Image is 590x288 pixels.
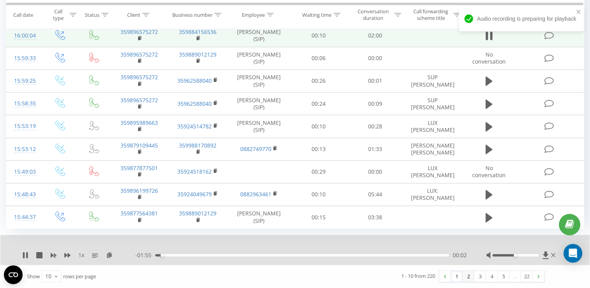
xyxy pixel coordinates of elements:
div: Conversation duration [354,8,392,21]
td: [PERSON_NAME] (SIP) [227,115,291,138]
td: SUP [PERSON_NAME] [403,69,462,92]
a: 0882963461 [240,190,271,198]
span: - 01:55 [135,251,155,259]
td: SUP [PERSON_NAME] [403,92,462,115]
a: 359889012129 [179,210,216,217]
div: Call date [13,11,33,18]
td: [PERSON_NAME] (SIP) [227,92,291,115]
span: No conversation [472,164,506,179]
a: 35924514782 [177,123,212,130]
td: LUX: [PERSON_NAME] [403,183,462,206]
td: 00:00 [347,160,403,183]
a: 359877564381 [120,210,158,217]
a: 0882749770 [240,145,271,153]
div: 15:59:25 [14,73,34,89]
td: 00:00 [347,47,403,69]
td: 00:06 [291,47,347,69]
button: Open CMP widget [4,265,23,284]
div: Waiting time [302,11,331,18]
td: [PERSON_NAME] (SIP) [227,24,291,47]
span: 1 x [78,251,84,259]
a: 35924518162 [177,168,212,175]
td: 00:10 [291,24,347,47]
span: rows per page [63,273,96,280]
td: 02:00 [347,24,403,47]
td: 00:10 [291,183,347,206]
td: [PERSON_NAME] [PERSON_NAME] [403,138,462,160]
a: 359896575272 [120,51,158,58]
td: 05:44 [347,183,403,206]
td: 00:13 [291,138,347,160]
td: [PERSON_NAME] (SIP) [227,206,291,229]
span: No conversation [472,51,506,65]
div: Open Intercom Messenger [563,244,582,263]
td: LUX [PERSON_NAME] [403,115,462,138]
a: 5 [498,271,509,282]
a: 359889012129 [179,51,216,58]
a: 359884156536 [179,28,216,36]
a: 359896575272 [120,96,158,104]
a: 359879109445 [120,142,158,149]
td: 01:33 [347,138,403,160]
a: 359895989663 [120,119,158,126]
div: Call type [49,8,67,21]
td: [PERSON_NAME] (SIP) [227,47,291,69]
div: … [509,271,521,282]
div: 15:59:33 [14,51,34,66]
td: 00:29 [291,160,347,183]
div: Status [85,11,99,18]
a: 3 [474,271,486,282]
a: 359896575272 [120,73,158,81]
a: 22 [521,271,533,282]
div: 15:53:19 [14,119,34,134]
a: 359988170892 [179,142,216,149]
div: 1 - 10 from 220 [401,272,435,280]
div: 15:58:35 [14,96,34,111]
td: [PERSON_NAME] (SIP) [227,69,291,92]
a: 35962588040 [177,77,212,84]
td: 00:01 [347,69,403,92]
td: 00:10 [291,115,347,138]
a: 359896199726 [120,187,158,194]
div: Employee [242,11,265,18]
a: 4 [486,271,498,282]
td: 00:28 [347,115,403,138]
div: Client [127,11,140,18]
div: 15:48:43 [14,187,34,202]
td: 00:24 [291,92,347,115]
td: 00:09 [347,92,403,115]
div: Accessibility label [514,254,517,257]
td: 00:15 [291,206,347,229]
div: Accessibility label [161,254,164,257]
div: 15:49:03 [14,164,34,180]
a: 35962588040 [177,100,212,107]
td: 00:26 [291,69,347,92]
span: 00:02 [453,251,467,259]
a: 359896575272 [120,28,158,36]
a: 2 [462,271,474,282]
div: Business number [172,11,213,18]
div: 15:53:12 [14,142,34,157]
div: 16:00:04 [14,28,34,43]
a: 1 [451,271,462,282]
a: 35924049679 [177,190,212,198]
button: close [576,9,581,16]
div: Audio recording is preparing for playback [459,6,584,31]
div: Call forwarding scheme title [410,8,451,21]
div: 15:44:37 [14,210,34,225]
a: 359877877501 [120,164,158,172]
td: LUX [PERSON_NAME] [403,160,462,183]
span: Show [27,273,40,280]
div: 10 [45,272,51,280]
td: 03:38 [347,206,403,229]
